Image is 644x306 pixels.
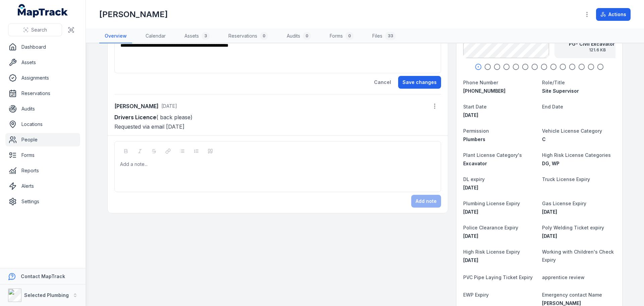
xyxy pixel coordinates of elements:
h1: [PERSON_NAME] [99,9,168,20]
a: Reservations0 [223,29,273,43]
span: [DATE] [161,103,177,109]
time: 8/13/2026, 12:00:00 AM [542,233,557,239]
time: 2/26/2026, 12:00:00 AM [463,233,478,239]
a: Files33 [367,29,401,43]
span: [PERSON_NAME] [542,300,581,306]
span: PVC Pipe Laying Ticket Expiry [463,274,533,280]
button: Search [8,24,62,36]
span: End Date [542,104,563,110]
strong: PG- Civil Excavator SOA [569,41,626,47]
span: Poly Welding Ticket expiry [542,225,604,230]
span: [DATE] [463,257,478,263]
span: Plumbers [463,136,485,142]
a: Settings [5,195,80,208]
span: apprentice review [542,274,585,280]
a: Dashboard [5,40,80,54]
span: Plumbing License Expiry [463,201,520,206]
a: Alerts [5,179,80,193]
span: Role/Title [542,80,565,85]
a: Calendar [140,29,171,43]
p: ( back please) Requested via email [DATE] [114,113,441,131]
span: High Risk License Categories [542,152,611,158]
button: Cancel [370,76,395,89]
span: [DATE] [463,209,478,215]
span: [DATE] [542,209,557,215]
a: MapTrack [18,4,68,17]
span: [DATE] [463,185,478,190]
time: 2/24/2025, 12:00:00 AM [542,209,557,215]
a: Forms [5,148,80,162]
a: Assets [5,56,80,69]
span: Site Supervisor [542,88,579,94]
span: Phone Number [463,80,498,85]
strong: [PERSON_NAME] [114,102,159,110]
time: 8/21/2025, 12:41:07 PM [161,103,177,109]
span: Excavator [463,161,487,166]
span: Truck License Expiry [542,176,590,182]
div: 3 [202,32,210,40]
span: Search [31,27,47,33]
span: Police Clearance Expiry [463,225,518,230]
div: 0 [260,32,268,40]
span: Vehicle License Category [542,128,602,134]
time: 3/19/2020, 12:00:00 AM [463,112,478,118]
strong: Selected Plumbing [24,292,69,298]
a: Forms0 [324,29,359,43]
a: People [5,133,80,146]
span: Emergency contact Name [542,292,602,298]
span: [PHONE_NUMBER] [463,88,505,94]
span: DG, WP [542,161,559,166]
a: Reports [5,164,80,177]
span: [DATE] [463,112,478,118]
strong: Contact MapTrack [21,273,65,279]
div: 0 [345,32,354,40]
a: Audits [5,102,80,116]
span: High Risk License Expiry [463,249,520,255]
span: 121.6 KB [569,47,626,53]
div: 0 [303,32,311,40]
a: Overview [99,29,132,43]
button: Actions [596,8,631,21]
a: Audits0 [281,29,316,43]
time: 2/21/2028, 12:00:00 AM [463,209,478,215]
span: C [542,136,546,142]
a: Locations [5,118,80,131]
span: Start Date [463,104,487,110]
a: Assignments [5,71,80,85]
div: 33 [385,32,396,40]
span: [DATE] [542,233,557,239]
span: [DATE] [463,233,478,239]
a: Reservations [5,87,80,100]
button: Save changes [398,76,441,89]
span: DL expiry [463,176,485,182]
strong: Drivers Licence [114,114,156,121]
time: 10/24/2028, 12:00:00 AM [463,185,478,190]
a: Assets3 [179,29,215,43]
span: Permission [463,128,489,134]
span: Plant License Category's [463,152,522,158]
time: 5/5/2026, 12:00:00 AM [463,257,478,263]
span: Working with Children's Check Expiry [542,249,614,263]
span: EWP Expiry [463,292,489,298]
span: Gas License Expiry [542,201,586,206]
